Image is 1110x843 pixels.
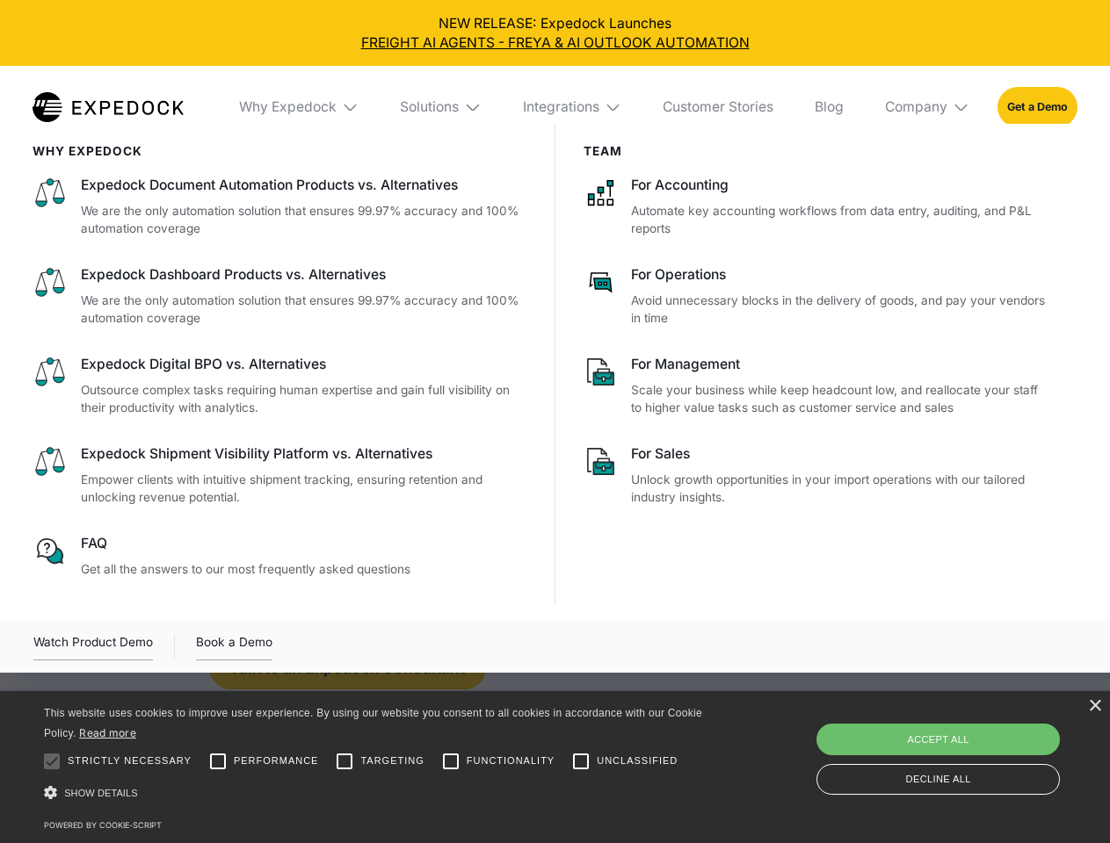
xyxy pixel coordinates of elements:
span: Functionality [467,753,555,768]
span: Show details [64,788,138,798]
div: Expedock Shipment Visibility Platform vs. Alternatives [81,444,527,464]
div: For Management [631,355,1049,374]
div: Company [885,98,947,116]
div: For Sales [631,444,1049,464]
a: Book a Demo [196,632,272,660]
p: Get all the answers to our most frequently asked questions [81,560,527,579]
div: For Accounting [631,176,1049,195]
a: FAQGet all the answers to our most frequently asked questions [33,534,527,578]
a: For SalesUnlock growth opportunities in your import operations with our tailored industry insights. [584,444,1050,507]
span: This website uses cookies to improve user experience. By using our website you consent to all coo... [44,707,702,739]
a: Expedock Digital BPO vs. AlternativesOutsource complex tasks requiring human expertise and gain f... [33,355,527,417]
a: Customer Stories [649,66,787,148]
p: Unlock growth opportunities in your import operations with our tailored industry insights. [631,471,1049,507]
div: Expedock Digital BPO vs. Alternatives [81,355,527,374]
a: Expedock Shipment Visibility Platform vs. AlternativesEmpower clients with intuitive shipment tra... [33,444,527,507]
p: We are the only automation solution that ensures 99.97% accuracy and 100% automation coverage [81,202,527,238]
div: Solutions [387,66,496,148]
span: Targeting [360,753,424,768]
a: Read more [79,726,136,739]
div: For Operations [631,265,1049,285]
span: Performance [234,753,319,768]
p: Avoid unnecessary blocks in the delivery of goods, and pay your vendors in time [631,292,1049,328]
div: NEW RELEASE: Expedock Launches [14,14,1097,53]
div: Solutions [400,98,459,116]
div: Team [584,144,1050,158]
p: Automate key accounting workflows from data entry, auditing, and P&L reports [631,202,1049,238]
a: Get a Demo [998,87,1077,126]
div: Expedock Dashboard Products vs. Alternatives [81,265,527,285]
a: FREIGHT AI AGENTS - FREYA & AI OUTLOOK AUTOMATION [14,33,1097,53]
a: For ManagementScale your business while keep headcount low, and reallocate your staff to higher v... [584,355,1050,417]
div: FAQ [81,534,527,553]
a: open lightbox [33,632,153,660]
div: Integrations [523,98,599,116]
div: Why Expedock [225,66,373,148]
div: Why Expedock [239,98,337,116]
span: Strictly necessary [68,753,192,768]
a: Expedock Document Automation Products vs. AlternativesWe are the only automation solution that en... [33,176,527,238]
a: For AccountingAutomate key accounting workflows from data entry, auditing, and P&L reports [584,176,1050,238]
a: Powered by cookie-script [44,820,162,830]
iframe: Chat Widget [817,653,1110,843]
div: Expedock Document Automation Products vs. Alternatives [81,176,527,195]
p: Outsource complex tasks requiring human expertise and gain full visibility on their productivity ... [81,381,527,417]
p: Empower clients with intuitive shipment tracking, ensuring retention and unlocking revenue potent... [81,471,527,507]
div: Integrations [509,66,635,148]
a: For OperationsAvoid unnecessary blocks in the delivery of goods, and pay your vendors in time [584,265,1050,328]
a: Expedock Dashboard Products vs. AlternativesWe are the only automation solution that ensures 99.9... [33,265,527,328]
a: Blog [801,66,857,148]
div: WHy Expedock [33,144,527,158]
div: Watch Product Demo [33,632,153,660]
div: Company [871,66,983,148]
span: Unclassified [597,753,678,768]
p: We are the only automation solution that ensures 99.97% accuracy and 100% automation coverage [81,292,527,328]
p: Scale your business while keep headcount low, and reallocate your staff to higher value tasks suc... [631,381,1049,417]
div: Show details [44,782,708,805]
